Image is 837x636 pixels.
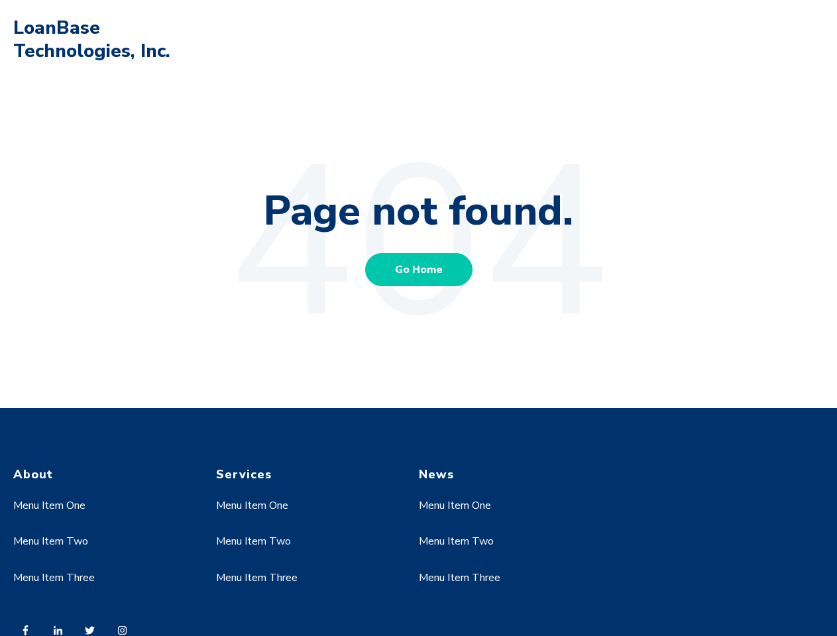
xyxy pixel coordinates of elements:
[216,570,298,585] a: Menu Item Three
[216,534,291,549] a: Menu Item Two
[13,498,85,513] a: Menu Item One
[365,253,473,286] a: Go Home
[419,467,597,482] h4: News
[216,467,394,482] h4: Services
[13,467,192,482] h4: About
[13,17,179,63] h1: LoanBase Technologies, Inc.
[419,534,494,549] a: Menu Item Two
[216,482,394,617] div: Navigation Menu
[216,498,288,513] a: Menu Item One
[419,570,500,585] a: Menu Item Three
[419,498,491,513] a: Menu Item One
[13,185,824,237] h1: Page not found.
[419,482,597,617] div: Navigation Menu
[13,482,192,617] div: Navigation Menu
[13,534,88,549] a: Menu Item Two
[13,570,95,585] a: Menu Item Three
